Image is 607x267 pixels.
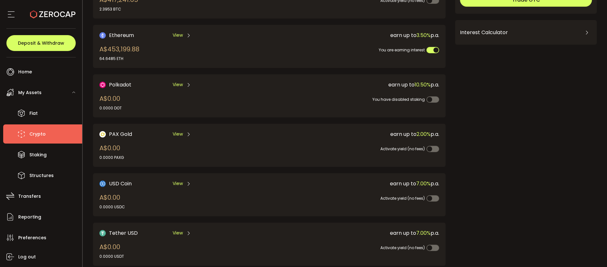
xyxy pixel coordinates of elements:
span: My Assets [18,88,42,97]
span: 2.00% [416,130,431,138]
span: View [173,131,183,137]
span: 7.00% [416,180,431,187]
img: Ethereum [99,32,106,39]
div: earn up to p.a. [265,31,439,39]
div: 0.0000 USDC [99,204,125,210]
span: Deposit & Withdraw [18,41,64,45]
span: Activate yield (no fees) [380,196,425,201]
span: Tether USD [109,229,138,237]
span: PAX Gold [109,130,132,138]
div: A$453,199.88 [99,44,139,62]
div: earn up to p.a. [265,180,439,188]
span: Transfers [18,192,41,201]
span: Polkadot [109,81,131,89]
iframe: Chat Widget [575,236,607,267]
span: 3.50% [416,32,431,39]
div: earn up to p.a. [265,130,439,138]
span: Preferences [18,233,46,242]
div: Interest Calculator [460,25,592,40]
span: 7.00% [416,229,431,237]
div: A$0.00 [99,94,122,111]
span: USD Coin [109,180,132,188]
div: A$0.00 [99,143,124,160]
span: Home [18,67,32,77]
div: A$0.00 [99,242,124,259]
span: Crypto [29,130,46,139]
img: PAX Gold [99,131,106,137]
div: 0.0000 PAXG [99,155,124,160]
img: Tether USD [99,230,106,236]
span: Staking [29,150,47,159]
span: View [173,32,183,39]
span: You have disabled staking [372,97,425,102]
span: 10.50% [415,81,431,88]
span: View [173,81,183,88]
span: Activate yield (no fees) [380,146,425,152]
span: View [173,180,183,187]
div: 2.3953 BTC [99,6,138,12]
span: You are earning interest [379,47,425,53]
div: earn up to p.a. [265,229,439,237]
div: 64.6485 ETH [99,56,139,62]
span: Activate yield (no fees) [380,245,425,250]
span: Reporting [18,212,41,222]
div: 0.0000 DOT [99,105,122,111]
span: View [173,230,183,236]
img: USD Coin [99,181,106,187]
div: 0.0000 USDT [99,254,124,259]
button: Deposit & Withdraw [6,35,76,51]
div: earn up to p.a. [265,81,439,89]
span: Fiat [29,109,38,118]
span: Ethereum [109,31,134,39]
span: Log out [18,252,36,262]
img: DOT [99,82,106,88]
span: Structures [29,171,54,180]
div: A$0.00 [99,193,125,210]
